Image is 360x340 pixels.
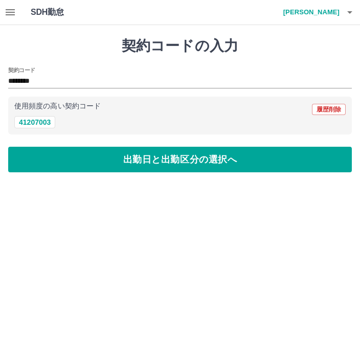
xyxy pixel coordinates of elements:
h1: 契約コードの入力 [8,37,352,55]
button: 出勤日と出勤区分の選択へ [8,147,352,172]
button: 履歴削除 [312,104,346,115]
p: 使用頻度の高い契約コード [14,103,101,110]
h2: 契約コード [8,66,35,74]
button: 41207003 [14,116,55,128]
